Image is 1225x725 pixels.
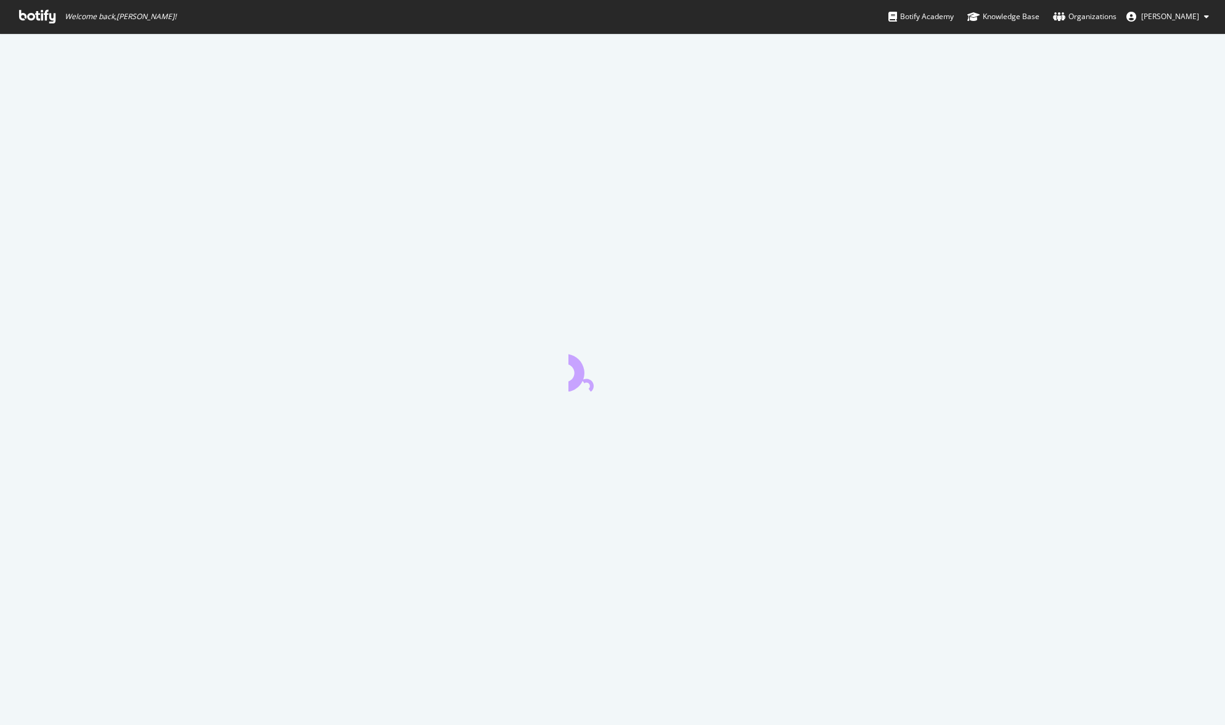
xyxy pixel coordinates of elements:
[967,10,1039,23] div: Knowledge Base
[1141,11,1199,22] span: Noah Turner
[888,10,954,23] div: Botify Academy
[65,12,176,22] span: Welcome back, [PERSON_NAME] !
[1053,10,1116,23] div: Organizations
[568,347,657,391] div: animation
[1116,7,1219,27] button: [PERSON_NAME]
